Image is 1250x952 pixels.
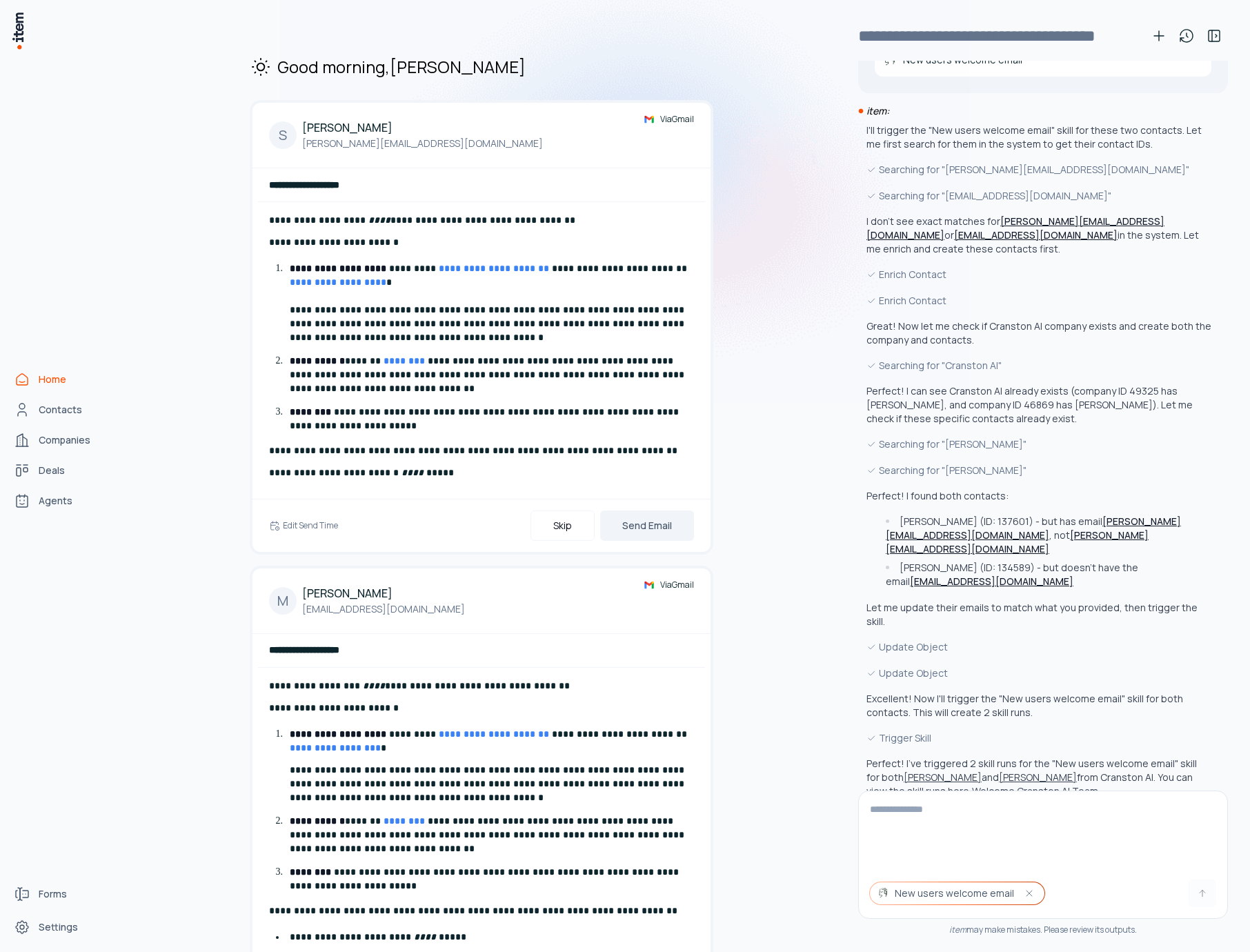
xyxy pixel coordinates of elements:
a: Settings [8,913,113,941]
div: Update Object [866,639,1211,655]
div: Searching for "[PERSON_NAME][EMAIL_ADDRESS][DOMAIN_NAME]" [866,162,1211,177]
div: Enrich Contact [866,267,1211,282]
p: Perfect! I've triggered 2 skill runs for the "New users welcome email" skill for both and from Cr... [866,757,1197,784]
a: Companies [8,426,113,454]
h6: Edit Send Time [283,519,338,531]
div: S [269,121,297,149]
a: deals [8,457,113,484]
p: I'll trigger the "New users welcome email" skill for these two contacts. Let me first search for ... [866,123,1211,151]
a: [PERSON_NAME][EMAIL_ADDRESS][DOMAIN_NAME] [866,215,1164,241]
div: Enrich Contact [866,293,1211,308]
button: Send Email [600,510,694,541]
button: Welcome Cranston AI Team [972,784,1098,798]
button: [PERSON_NAME] [999,771,1077,784]
span: Home [39,373,66,386]
span: New users welcome email [895,886,1014,900]
div: may make mistakes. Please review its outputs. [858,924,1228,935]
p: [EMAIL_ADDRESS][DOMAIN_NAME] [302,602,465,617]
button: New users welcome email [870,882,1044,904]
i: item [949,924,966,935]
li: [PERSON_NAME] (ID: 137601) - but has email , not [882,515,1211,556]
a: [EMAIL_ADDRESS][DOMAIN_NAME] [954,228,1118,241]
div: Searching for "[PERSON_NAME]" [866,437,1211,452]
h2: Good morning , [PERSON_NAME] [250,55,713,78]
button: New conversation [1145,22,1173,50]
img: account_manager [878,888,889,899]
button: Skip [530,510,595,541]
a: [EMAIL_ADDRESS][DOMAIN_NAME] [910,575,1073,588]
span: Deals [39,464,65,477]
button: [PERSON_NAME] [904,771,982,784]
img: gmail [644,579,655,591]
a: Contacts [8,396,113,424]
a: Agents [8,487,113,515]
a: [PERSON_NAME][EMAIL_ADDRESS][DOMAIN_NAME] [886,528,1149,555]
span: Settings [39,920,78,934]
span: Via Gmail [660,114,694,125]
p: Excellent! Now I'll trigger the "New users welcome email" skill for both contacts. This will crea... [866,692,1211,720]
p: Great! Now let me check if Cranston AI company exists and create both the company and contacts. [866,319,1211,347]
li: [PERSON_NAME] (ID: 134589) - but doesn't have the email [882,561,1211,588]
p: Let me update their emails to match what you provided, then trigger the skill. [866,601,1211,628]
div: Trigger Skill [866,731,1211,746]
h4: [PERSON_NAME] [302,119,543,136]
span: Forms [39,887,67,901]
span: Companies [39,433,90,447]
span: Contacts [39,403,82,417]
p: Perfect! I can see Cranston AI already exists (company ID 49325 has [PERSON_NAME], and company ID... [866,384,1211,426]
p: Perfect! I found both contacts: [866,489,1211,503]
img: Item Brain Logo [11,11,25,50]
h4: [PERSON_NAME] [302,585,465,602]
div: Searching for "Cranston AI" [866,358,1211,373]
span: Agents [39,494,72,508]
a: [PERSON_NAME][EMAIL_ADDRESS][DOMAIN_NAME] [886,515,1181,542]
a: Forms [8,880,113,908]
p: You can view the skill runs here: [866,771,1193,797]
button: Toggle sidebar [1200,22,1228,50]
div: Searching for "[EMAIL_ADDRESS][DOMAIN_NAME]" [866,188,1211,204]
div: Update Object [866,666,1211,681]
span: Via Gmail [660,579,694,591]
button: View history [1173,22,1200,50]
div: M [269,587,297,615]
a: Home [8,366,113,393]
p: I don't see exact matches for or in the system. Let me enrich and create these contacts first. [866,215,1211,256]
p: [PERSON_NAME][EMAIL_ADDRESS][DOMAIN_NAME] [302,136,543,151]
img: gmail [644,114,655,125]
div: Searching for "[PERSON_NAME]" [866,463,1211,478]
